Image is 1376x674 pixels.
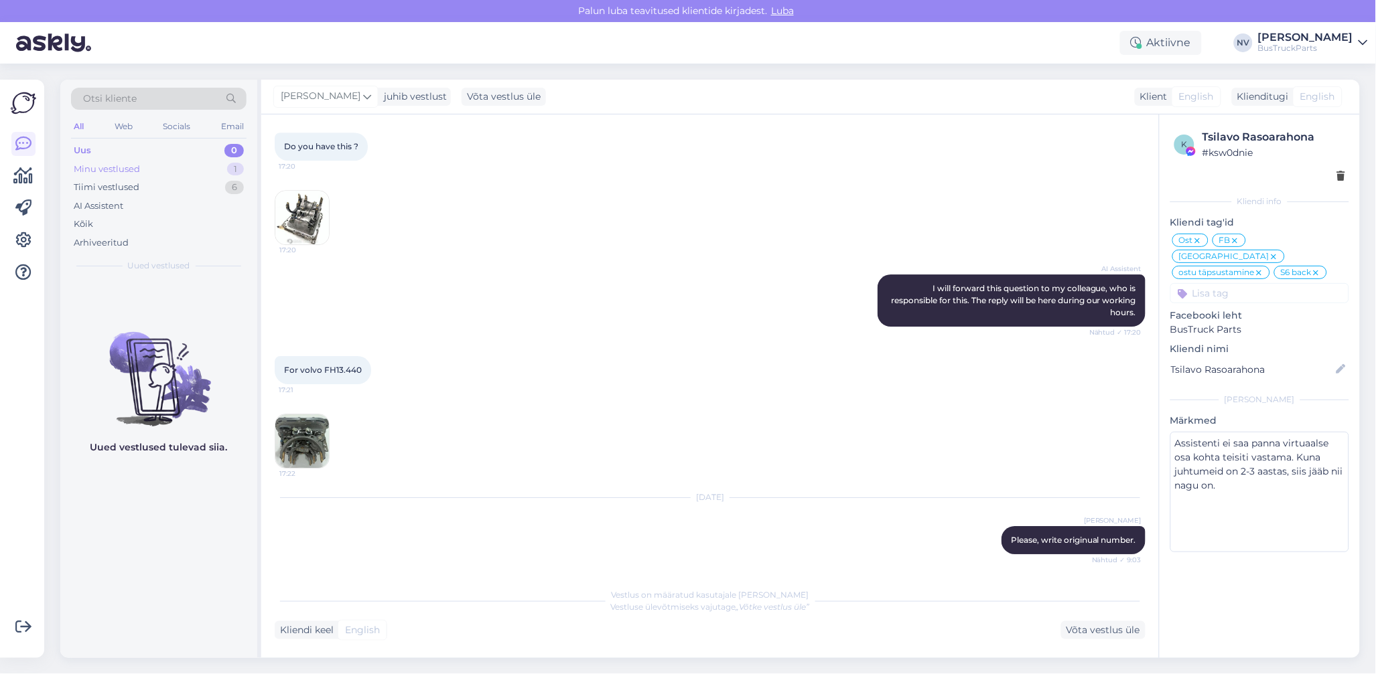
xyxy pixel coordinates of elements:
div: NV [1234,33,1253,52]
div: [PERSON_NAME] [1170,394,1349,406]
p: Uued vestlused tulevad siia. [90,440,228,454]
div: # ksw0dnie [1202,145,1345,160]
img: No chats [60,308,257,428]
div: Aktiivne [1120,31,1202,55]
a: [PERSON_NAME]BusTruckParts [1258,32,1368,54]
span: [GEOGRAPHIC_DATA] [1179,252,1269,260]
i: „Võtke vestlus üle” [736,602,810,612]
div: Kliendi keel [275,623,334,637]
span: For volvo FH13.440 [284,365,362,375]
div: juhib vestlust [379,90,447,104]
div: Arhiveeritud [74,236,129,250]
span: [PERSON_NAME] [281,89,360,104]
div: Tiimi vestlused [74,181,139,194]
span: [PERSON_NAME] [1084,515,1142,525]
div: Klient [1135,90,1168,104]
span: Do you have this ? [284,141,358,151]
span: English [1300,90,1335,104]
div: Võta vestlus üle [462,88,546,106]
span: English [345,623,380,637]
span: 17:20 [279,245,330,255]
span: ostu täpsustamine [1179,268,1255,276]
div: AI Assistent [74,199,123,213]
div: Web [112,118,135,135]
img: Attachment [275,191,329,244]
input: Lisa nimi [1171,362,1334,377]
span: 17:20 [279,161,329,171]
div: 6 [225,181,244,194]
p: Kliendi nimi [1170,342,1349,356]
span: Nähtud ✓ 9:03 [1091,555,1142,565]
div: Email [218,118,247,135]
div: Socials [160,118,193,135]
img: Askly Logo [11,90,36,116]
div: Klienditugi [1232,90,1289,104]
div: [DATE] [275,491,1146,503]
span: FB [1219,236,1231,244]
div: Tsilavo Rasoarahona [1202,129,1345,145]
div: All [71,118,86,135]
div: 1 [227,163,244,176]
div: 0 [224,144,244,157]
span: English [1179,90,1214,104]
div: Uus [74,144,91,157]
span: Vestluse ülevõtmiseks vajutage [611,602,810,612]
span: 17:21 [279,385,329,395]
span: S6 back [1281,268,1312,276]
span: Vestlus on määratud kasutajale [PERSON_NAME] [612,590,809,600]
span: I will forward this question to my colleague, who is responsible for this. The reply will be here... [891,283,1138,317]
div: Kliendi info [1170,195,1349,207]
span: 17:22 [279,469,330,479]
input: Lisa tag [1170,283,1349,303]
div: Minu vestlused [74,163,140,176]
div: [PERSON_NAME] [1258,32,1353,43]
p: Facebooki leht [1170,309,1349,323]
div: BusTruckParts [1258,43,1353,54]
span: Please, write originual number. [1011,535,1136,545]
img: Attachment [275,414,329,468]
div: Võta vestlus üle [1061,621,1146,639]
span: AI Assistent [1091,264,1142,274]
span: Uued vestlused [128,260,190,272]
div: Kõik [74,218,93,231]
p: Kliendi tag'id [1170,216,1349,230]
span: Otsi kliente [83,92,137,106]
p: BusTruck Parts [1170,323,1349,337]
span: Ost [1179,236,1193,244]
p: Märkmed [1170,414,1349,428]
span: k [1182,139,1188,149]
textarea: Assistenti ei saa panna virtuaalse osa kohta teisiti vastama. Kuna juhtumeid on 2-3 aastas, siis ... [1170,432,1349,552]
span: Nähtud ✓ 17:20 [1089,327,1142,337]
span: Luba [767,5,798,17]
